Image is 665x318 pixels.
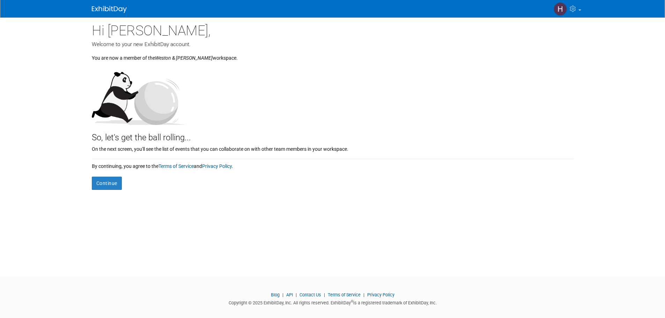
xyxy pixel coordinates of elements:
span: | [362,292,366,297]
div: Welcome to your new ExhibitDay account. [92,40,574,48]
a: Terms of Service [158,163,194,169]
div: You are now a member of the workspace. [92,48,574,61]
button: Continue [92,177,122,190]
div: Hi [PERSON_NAME], [92,17,574,40]
a: Blog [271,292,280,297]
a: Privacy Policy [202,163,232,169]
div: On the next screen, you'll see the list of events that you can collaborate on with other team mem... [92,144,574,153]
a: Privacy Policy [367,292,394,297]
a: API [286,292,293,297]
span: | [294,292,298,297]
span: | [281,292,285,297]
a: Terms of Service [328,292,361,297]
img: Let's get the ball rolling [92,65,186,125]
i: Weston & [PERSON_NAME] [155,55,213,61]
a: Contact Us [300,292,321,297]
span: | [322,292,327,297]
img: ExhibitDay [92,6,127,13]
img: Heather Popielarz [554,2,567,16]
div: By continuing, you agree to the and . [92,159,574,170]
div: So, let's get the ball rolling... [92,125,574,144]
sup: ® [351,299,353,303]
